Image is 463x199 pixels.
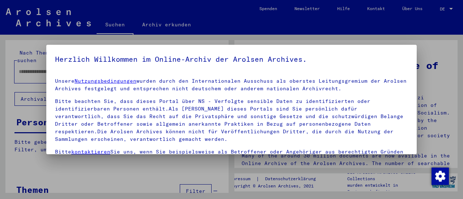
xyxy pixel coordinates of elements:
a: Nutzungsbedingungen [75,78,136,84]
p: Bitte beachten Sie, dass dieses Portal über NS - Verfolgte sensible Daten zu identifizierten oder... [55,98,408,143]
div: Zustimmung ändern [431,167,449,185]
p: Unsere wurden durch den Internationalen Ausschuss als oberstes Leitungsgremium der Arolsen Archiv... [55,77,408,92]
p: Bitte Sie uns, wenn Sie beispielsweise als Betroffener oder Angehöriger aus berechtigten Gründen ... [55,148,408,163]
img: Zustimmung ändern [432,168,449,185]
a: kontaktieren [71,148,110,155]
h5: Herzlich Willkommen im Online-Archiv der Arolsen Archives. [55,53,408,65]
